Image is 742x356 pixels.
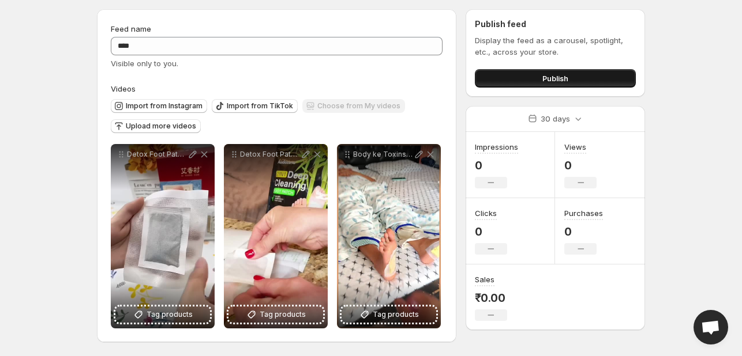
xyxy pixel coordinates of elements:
a: Open chat [694,310,728,344]
h3: Views [564,141,586,153]
div: Detox Foot Patches shortsvideo gadgets detoxTag products [224,144,328,328]
h3: Clicks [475,207,497,219]
p: 0 [475,158,518,172]
div: Body ke Toxins Raat Bhar Mein Clean_ shorts youtubeshorts _ Amazheal Foot [MEDICAL_DATA]Tag products [337,144,441,328]
p: 30 days [541,113,570,124]
span: Feed name [111,24,151,33]
button: Import from Instagram [111,99,207,113]
p: Detox Foot Patches [127,150,187,159]
div: Detox Foot PatchesTag products [111,144,215,328]
span: Upload more videos [126,122,196,131]
button: Publish [475,69,636,88]
button: Tag products [228,306,323,323]
button: Upload more videos [111,119,201,133]
span: Tag products [147,309,193,320]
p: Body ke Toxins Raat Bhar Mein Clean_ shorts youtubeshorts _ Amazheal Foot [MEDICAL_DATA] [353,150,413,159]
h2: Publish feed [475,18,636,30]
p: 0 [564,225,603,238]
button: Tag products [115,306,210,323]
span: Tag products [260,309,306,320]
p: 0 [564,158,597,172]
span: Import from TikTok [227,101,293,111]
span: Import from Instagram [126,101,203,111]
p: Detox Foot Patches shortsvideo gadgets detox [240,150,300,159]
span: Videos [111,84,136,93]
span: Publish [542,73,568,84]
h3: Purchases [564,207,603,219]
p: ₹0.00 [475,291,507,305]
span: Tag products [373,309,419,320]
button: Tag products [342,306,436,323]
p: 0 [475,225,507,238]
h3: Impressions [475,141,518,153]
p: Display the feed as a carousel, spotlight, etc., across your store. [475,35,636,58]
span: Visible only to you. [111,59,178,68]
h3: Sales [475,274,494,285]
button: Import from TikTok [212,99,298,113]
